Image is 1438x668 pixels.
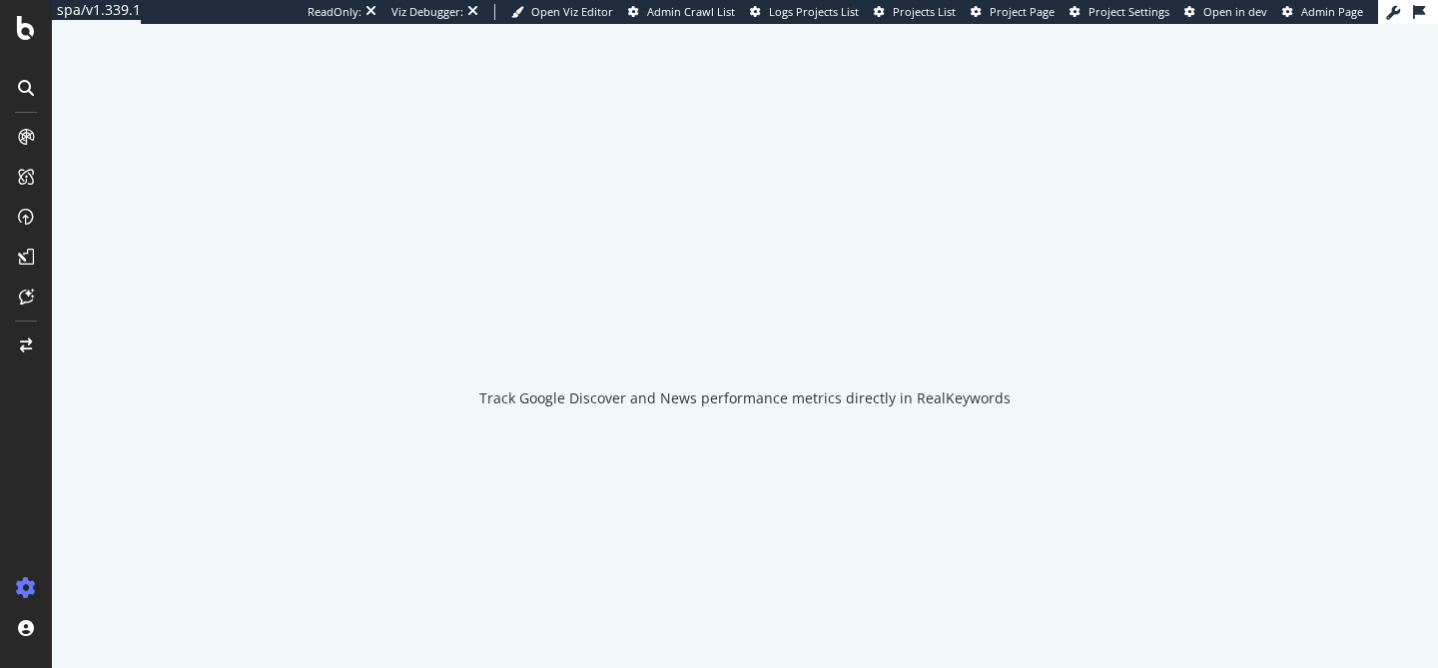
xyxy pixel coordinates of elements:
[990,4,1055,19] span: Project Page
[874,4,956,20] a: Projects List
[628,4,735,20] a: Admin Crawl List
[308,4,361,20] div: ReadOnly:
[1070,4,1169,20] a: Project Settings
[1184,4,1267,20] a: Open in dev
[391,4,463,20] div: Viz Debugger:
[479,388,1011,408] div: Track Google Discover and News performance metrics directly in RealKeywords
[769,4,859,19] span: Logs Projects List
[1203,4,1267,19] span: Open in dev
[1282,4,1363,20] a: Admin Page
[1301,4,1363,19] span: Admin Page
[893,4,956,19] span: Projects List
[673,285,817,356] div: animation
[511,4,613,20] a: Open Viz Editor
[531,4,613,19] span: Open Viz Editor
[971,4,1055,20] a: Project Page
[647,4,735,19] span: Admin Crawl List
[750,4,859,20] a: Logs Projects List
[1088,4,1169,19] span: Project Settings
